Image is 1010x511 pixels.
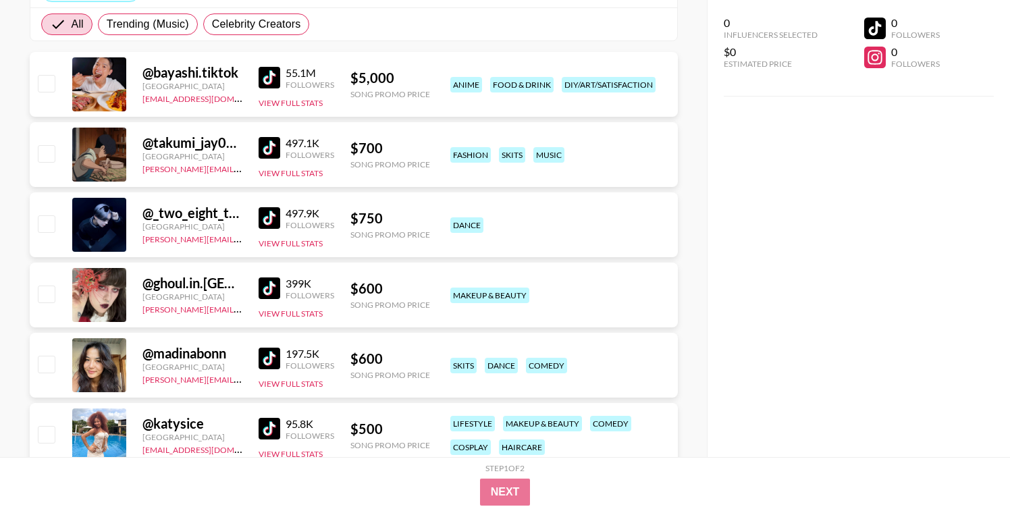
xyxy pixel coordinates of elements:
[503,416,582,431] div: makeup & beauty
[590,416,631,431] div: comedy
[286,360,334,371] div: Followers
[259,418,280,439] img: TikTok
[286,207,334,220] div: 497.9K
[142,81,242,91] div: [GEOGRAPHIC_DATA]
[259,277,280,299] img: TikTok
[107,16,189,32] span: Trending (Music)
[450,416,495,431] div: lifestyle
[450,288,529,303] div: makeup & beauty
[259,137,280,159] img: TikTok
[142,161,471,174] a: [PERSON_NAME][EMAIL_ADDRESS][PERSON_NAME][PERSON_NAME][DOMAIN_NAME]
[142,302,342,315] a: [PERSON_NAME][EMAIL_ADDRESS][DOMAIN_NAME]
[450,77,482,92] div: anime
[142,221,242,232] div: [GEOGRAPHIC_DATA]
[286,150,334,160] div: Followers
[286,431,334,441] div: Followers
[350,300,430,310] div: Song Promo Price
[142,64,242,81] div: @ bayashi.tiktok
[259,98,323,108] button: View Full Stats
[259,379,323,389] button: View Full Stats
[891,45,940,59] div: 0
[142,292,242,302] div: [GEOGRAPHIC_DATA]
[286,136,334,150] div: 497.1K
[259,168,323,178] button: View Full Stats
[259,238,323,248] button: View Full Stats
[286,347,334,360] div: 197.5K
[286,80,334,90] div: Followers
[142,205,242,221] div: @ _two_eight_three_
[142,345,242,362] div: @ madinabonn
[350,280,430,297] div: $ 600
[450,217,483,233] div: dance
[891,16,940,30] div: 0
[485,463,525,473] div: Step 1 of 2
[350,159,430,169] div: Song Promo Price
[724,30,818,40] div: Influencers Selected
[259,207,280,229] img: TikTok
[891,30,940,40] div: Followers
[286,66,334,80] div: 55.1M
[142,134,242,151] div: @ takumi_jay0228
[490,77,554,92] div: food & drink
[286,290,334,300] div: Followers
[499,147,525,163] div: skits
[724,16,818,30] div: 0
[142,151,242,161] div: [GEOGRAPHIC_DATA]
[286,220,334,230] div: Followers
[350,421,430,437] div: $ 500
[212,16,301,32] span: Celebrity Creators
[142,432,242,442] div: [GEOGRAPHIC_DATA]
[350,140,430,157] div: $ 700
[350,89,430,99] div: Song Promo Price
[350,440,430,450] div: Song Promo Price
[286,417,334,431] div: 95.8K
[485,358,518,373] div: dance
[526,358,567,373] div: comedy
[480,479,531,506] button: Next
[142,362,242,372] div: [GEOGRAPHIC_DATA]
[142,275,242,292] div: @ ghoul.in.[GEOGRAPHIC_DATA]
[942,443,994,495] iframe: Drift Widget Chat Controller
[142,442,278,455] a: [EMAIL_ADDRESS][DOMAIN_NAME]
[259,449,323,459] button: View Full Stats
[259,348,280,369] img: TikTok
[72,16,84,32] span: All
[450,439,491,455] div: cosplay
[142,372,342,385] a: [PERSON_NAME][EMAIL_ADDRESS][DOMAIN_NAME]
[350,350,430,367] div: $ 600
[142,415,242,432] div: @ katysice
[142,232,342,244] a: [PERSON_NAME][EMAIL_ADDRESS][DOMAIN_NAME]
[142,91,278,104] a: [EMAIL_ADDRESS][DOMAIN_NAME]
[533,147,564,163] div: music
[350,230,430,240] div: Song Promo Price
[259,67,280,88] img: TikTok
[450,358,477,373] div: skits
[286,277,334,290] div: 399K
[724,45,818,59] div: $0
[259,308,323,319] button: View Full Stats
[562,77,656,92] div: diy/art/satisfaction
[724,59,818,69] div: Estimated Price
[350,370,430,380] div: Song Promo Price
[891,59,940,69] div: Followers
[450,147,491,163] div: fashion
[350,70,430,86] div: $ 5,000
[350,210,430,227] div: $ 750
[499,439,545,455] div: haircare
